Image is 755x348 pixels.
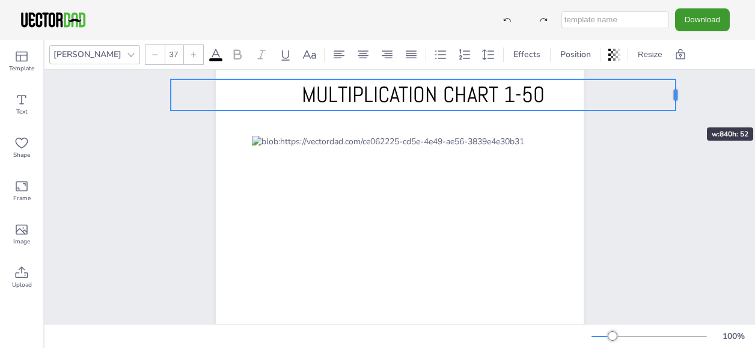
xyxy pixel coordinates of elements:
div: [PERSON_NAME] [51,46,124,63]
button: Download [675,8,730,31]
input: template name [561,11,669,28]
img: VectorDad-1.png [19,11,87,29]
button: Resize [633,45,667,64]
span: Upload [12,280,32,290]
span: Position [558,49,593,60]
div: 100 % [719,331,748,342]
span: MULTIPLICATION CHART 1-50 [302,81,545,109]
span: Frame [13,194,31,203]
span: Text [16,107,28,117]
span: Effects [511,49,543,60]
span: Template [9,64,34,73]
div: w: 840 h: 52 [707,127,753,141]
span: Image [13,237,30,246]
span: Shape [13,150,30,160]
